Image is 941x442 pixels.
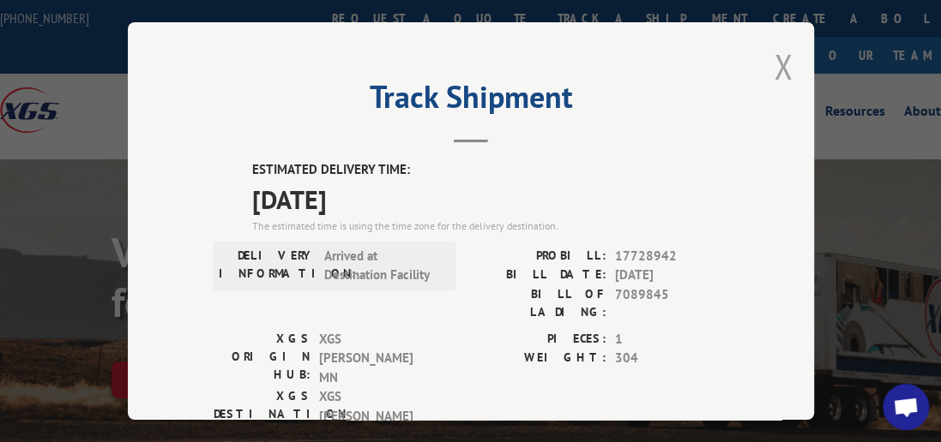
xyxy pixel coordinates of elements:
[471,246,606,266] label: PROBILL:
[252,179,728,218] span: [DATE]
[615,284,728,320] span: 7089845
[615,329,728,349] span: 1
[471,284,606,320] label: BILL OF LADING:
[219,246,316,284] label: DELIVERY INFORMATION:
[615,349,728,368] span: 304
[252,160,728,180] label: ESTIMATED DELIVERY TIME:
[615,266,728,285] span: [DATE]
[252,218,728,233] div: The estimated time is using the time zone for the delivery destination.
[471,329,606,349] label: PIECES:
[214,85,728,117] h2: Track Shipment
[214,329,311,387] label: XGS ORIGIN HUB:
[883,384,929,430] div: Open chat
[324,246,440,284] span: Arrived at Destination Facility
[774,44,793,89] button: Close modal
[471,266,606,285] label: BILL DATE:
[471,349,606,368] label: WEIGHT:
[319,329,435,387] span: XGS [PERSON_NAME] MN
[615,246,728,266] span: 17728942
